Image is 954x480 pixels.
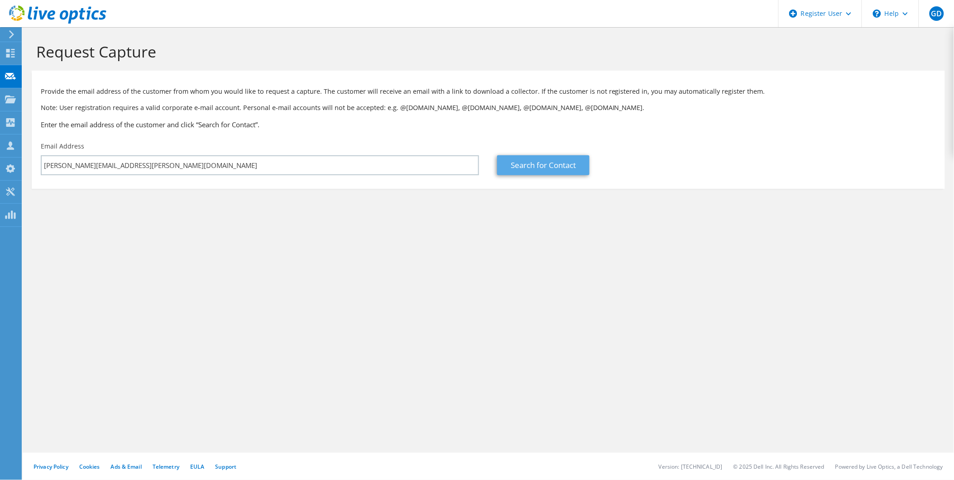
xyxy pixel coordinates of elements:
li: Version: [TECHNICAL_ID] [659,463,723,470]
a: Privacy Policy [34,463,68,470]
h3: Enter the email address of the customer and click “Search for Contact”. [41,120,936,130]
a: Support [215,463,236,470]
h1: Request Capture [36,42,936,61]
a: Telemetry [153,463,179,470]
li: © 2025 Dell Inc. All Rights Reserved [733,463,825,470]
span: GD [930,6,944,21]
p: Provide the email address of the customer from whom you would like to request a capture. The cust... [41,86,936,96]
p: Note: User registration requires a valid corporate e-mail account. Personal e-mail accounts will ... [41,103,936,113]
a: Ads & Email [111,463,142,470]
svg: \n [873,10,881,18]
a: Cookies [79,463,100,470]
li: Powered by Live Optics, a Dell Technology [835,463,943,470]
a: EULA [190,463,204,470]
label: Email Address [41,142,84,151]
a: Search for Contact [497,155,590,175]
